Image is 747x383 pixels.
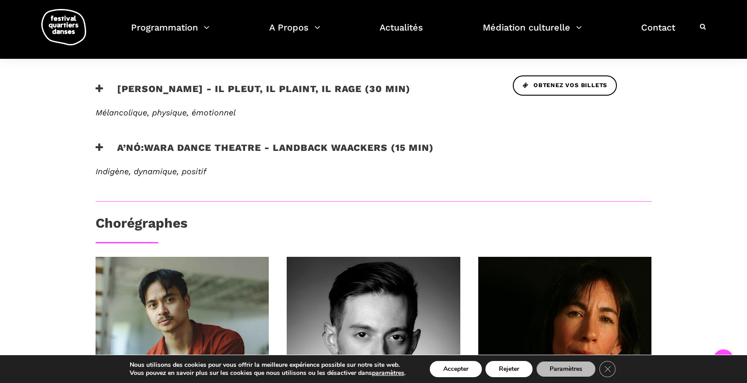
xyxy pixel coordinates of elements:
[96,215,188,238] h3: Chorégraphes
[380,20,423,46] a: Actualités
[96,142,434,164] h3: A’nó:wara Dance Theatre - Landback Waackers (15 min)
[523,81,607,90] span: Obtenez vos billets
[96,167,206,176] span: Indigène, dynamique, positif
[130,369,406,377] p: Vous pouvez en savoir plus sur les cookies que nous utilisons ou les désactiver dans .
[130,361,406,369] p: Nous utilisons des cookies pour vous offrir la meilleure expérience possible sur notre site web.
[641,20,675,46] a: Contact
[513,75,617,96] a: Obtenez vos billets
[430,361,482,377] button: Accepter
[96,83,411,106] h3: [PERSON_NAME] - Il pleut, il plaint, il rage (30 min)
[269,20,320,46] a: A Propos
[536,361,596,377] button: Paramètres
[599,361,616,377] button: Close GDPR Cookie Banner
[483,20,582,46] a: Médiation culturelle
[485,361,533,377] button: Rejeter
[372,369,404,377] button: paramètres
[131,20,210,46] a: Programmation
[41,9,86,45] img: logo-fqd-med
[96,108,236,117] span: Mélancolique, physique, émotionnel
